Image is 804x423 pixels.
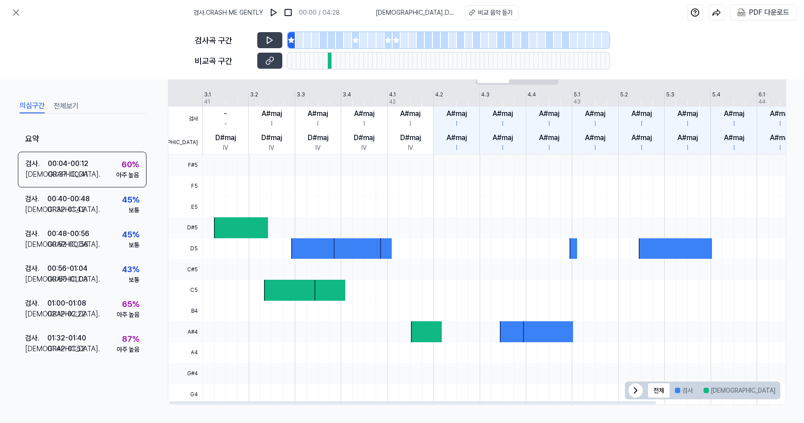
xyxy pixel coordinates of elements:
[168,342,202,363] span: A4
[261,133,282,143] div: D#maj
[284,8,293,17] img: stop
[25,228,47,239] div: 검사 .
[269,8,278,17] img: play
[595,119,596,129] div: I
[585,133,605,143] div: A#maj
[670,383,698,398] button: 검사
[122,368,139,380] div: 65 %
[539,108,559,119] div: A#maj
[641,143,642,153] div: I
[528,91,536,99] div: 4.4
[502,143,503,153] div: I
[595,143,596,153] div: I
[299,8,340,17] div: 00:00 / 04:28
[758,91,765,99] div: 6.1
[47,309,86,319] div: 02:12 - 02:22
[47,228,89,239] div: 00:48 - 00:56
[25,204,47,215] div: [DEMOGRAPHIC_DATA] .
[758,98,766,106] div: 44
[47,333,86,344] div: 01:32 - 01:40
[364,119,365,129] div: I
[25,263,47,274] div: 검사 .
[25,298,47,309] div: 검사 .
[168,259,202,280] span: C#5
[641,119,642,129] div: I
[271,119,272,129] div: I
[25,274,47,285] div: [DEMOGRAPHIC_DATA] .
[574,98,581,106] div: 43
[269,143,274,153] div: IV
[168,384,202,405] span: G4
[168,363,202,384] span: G#4
[47,263,88,274] div: 00:56 - 01:04
[698,383,781,398] button: [DEMOGRAPHIC_DATA]
[129,241,139,250] div: 보통
[47,368,86,378] div: 01:40 - 01:48
[779,119,781,129] div: I
[168,155,202,176] span: F#5
[121,158,139,170] div: 60 %
[168,176,202,197] span: F5
[724,108,744,119] div: A#maj
[47,204,85,215] div: 01:32 - 01:42
[48,169,88,180] div: 00:37 - 00:41
[502,119,503,129] div: I
[204,98,210,106] div: 41
[117,345,139,354] div: 아주 높음
[737,8,745,17] img: PDF Download
[224,108,227,119] div: -
[539,133,559,143] div: A#maj
[465,5,519,20] button: 비교 음악 듣기
[25,239,47,250] div: [DEMOGRAPHIC_DATA] .
[47,344,85,354] div: 01:42 - 01:52
[435,91,443,99] div: 4.2
[224,119,227,129] div: -
[724,133,744,143] div: A#maj
[25,368,47,378] div: 검사 .
[308,133,328,143] div: D#maj
[632,133,652,143] div: A#maj
[666,91,674,99] div: 5.3
[122,333,139,345] div: 87 %
[193,8,263,17] span: 검사 . CRASH ME GENTLY
[129,275,139,285] div: 보통
[25,333,47,344] div: 검사 .
[574,91,580,99] div: 5.1
[733,119,735,129] div: I
[122,228,139,241] div: 45 %
[168,301,202,322] span: B4
[400,108,420,119] div: A#maj
[770,108,790,119] div: A#maj
[47,298,86,309] div: 01:00 - 01:08
[168,238,202,259] span: D5
[478,8,513,17] div: 비교 음악 듣기
[712,8,721,17] img: share
[400,133,421,143] div: D#maj
[116,170,139,180] div: 아주 높음
[712,91,720,99] div: 5.4
[678,108,698,119] div: A#maj
[549,119,550,129] div: I
[770,133,790,143] div: A#maj
[389,91,396,99] div: 4.1
[620,91,628,99] div: 5.2
[47,239,88,250] div: 00:52 - 00:56
[779,143,781,153] div: I
[376,8,454,17] span: [DEMOGRAPHIC_DATA] . Do It Again (Radio)
[317,119,318,129] div: I
[25,344,47,354] div: [DEMOGRAPHIC_DATA] .
[25,158,48,169] div: 검사 .
[447,133,467,143] div: A#maj
[122,298,139,310] div: 65 %
[585,108,605,119] div: A#maj
[168,280,202,301] span: C5
[129,206,139,215] div: 보통
[493,108,513,119] div: A#maj
[361,143,367,153] div: IV
[315,143,321,153] div: IV
[632,108,652,119] div: A#maj
[20,99,45,113] button: 의심구간
[354,108,374,119] div: A#maj
[168,196,202,217] span: E5
[678,133,698,143] div: A#maj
